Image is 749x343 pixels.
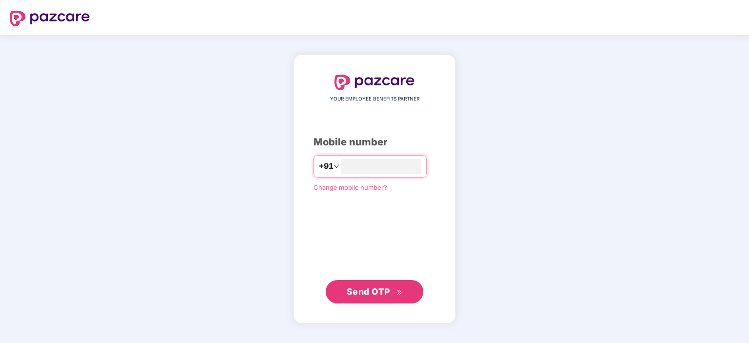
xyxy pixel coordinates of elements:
[347,286,390,297] span: Send OTP
[313,183,387,191] a: Change mobile number?
[334,75,415,90] img: logo
[319,160,333,172] span: +91
[313,135,436,150] div: Mobile number
[396,289,403,296] span: double-right
[330,95,419,103] span: YOUR EMPLOYEE BENEFITS PARTNER
[326,280,423,303] button: Send OTPdouble-right
[333,163,339,169] span: down
[10,11,90,26] img: logo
